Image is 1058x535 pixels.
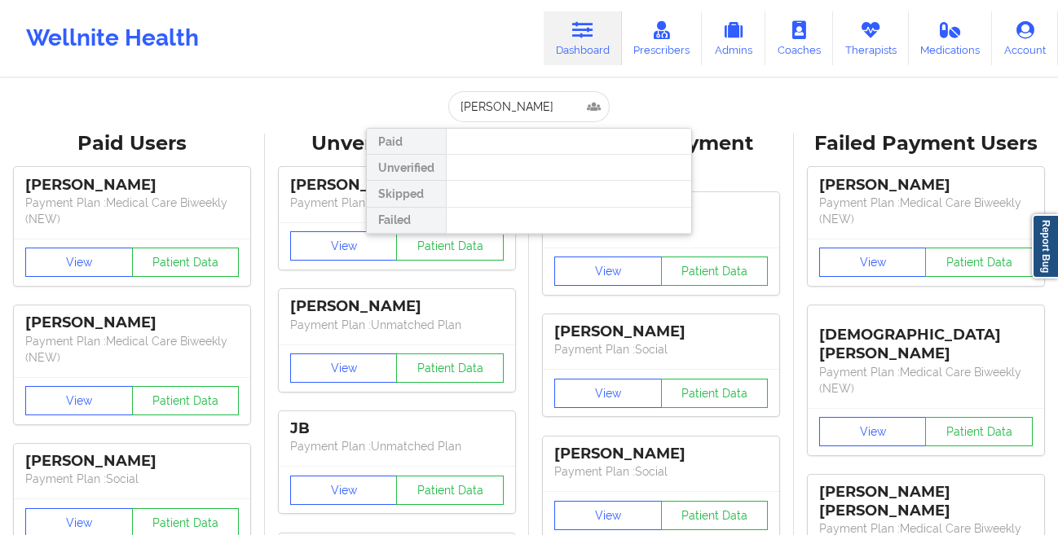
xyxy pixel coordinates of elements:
[290,476,398,505] button: View
[819,176,1033,195] div: [PERSON_NAME]
[290,195,504,211] p: Payment Plan : Unmatched Plan
[25,314,239,332] div: [PERSON_NAME]
[554,322,768,341] div: [PERSON_NAME]
[554,501,662,530] button: View
[819,248,927,277] button: View
[367,208,446,234] div: Failed
[554,257,662,286] button: View
[25,452,239,471] div: [PERSON_NAME]
[290,438,504,454] p: Payment Plan : Unmatched Plan
[622,11,703,65] a: Prescribers
[25,195,239,227] p: Payment Plan : Medical Care Biweekly (NEW)
[819,195,1033,227] p: Payment Plan : Medical Care Biweekly (NEW)
[396,231,504,261] button: Patient Data
[367,129,446,155] div: Paid
[290,176,504,195] div: [PERSON_NAME]
[544,11,622,65] a: Dashboard
[290,317,504,333] p: Payment Plan : Unmatched Plan
[25,471,239,487] p: Payment Plan : Social
[992,11,1058,65] a: Account
[765,11,833,65] a: Coaches
[833,11,909,65] a: Therapists
[290,419,504,438] div: JB
[25,386,133,415] button: View
[290,231,398,261] button: View
[661,501,769,530] button: Patient Data
[819,364,1033,397] p: Payment Plan : Medical Care Biweekly (NEW)
[661,257,769,286] button: Patient Data
[661,379,769,408] button: Patient Data
[554,463,768,480] p: Payment Plan : Social
[1032,214,1058,278] a: Report Bug
[819,417,927,446] button: View
[554,445,768,463] div: [PERSON_NAME]
[290,353,398,383] button: View
[290,297,504,316] div: [PERSON_NAME]
[554,379,662,408] button: View
[25,248,133,277] button: View
[925,417,1033,446] button: Patient Data
[396,353,504,383] button: Patient Data
[132,386,240,415] button: Patient Data
[25,176,239,195] div: [PERSON_NAME]
[396,476,504,505] button: Patient Data
[805,131,1047,156] div: Failed Payment Users
[554,341,768,357] p: Payment Plan : Social
[132,248,240,277] button: Patient Data
[11,131,253,156] div: Paid Users
[25,333,239,366] p: Payment Plan : Medical Care Biweekly (NEW)
[819,483,1033,520] div: [PERSON_NAME] [PERSON_NAME]
[702,11,765,65] a: Admins
[276,131,518,156] div: Unverified Users
[367,181,446,207] div: Skipped
[367,155,446,181] div: Unverified
[909,11,993,65] a: Medications
[819,314,1033,363] div: [DEMOGRAPHIC_DATA][PERSON_NAME]
[925,248,1033,277] button: Patient Data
